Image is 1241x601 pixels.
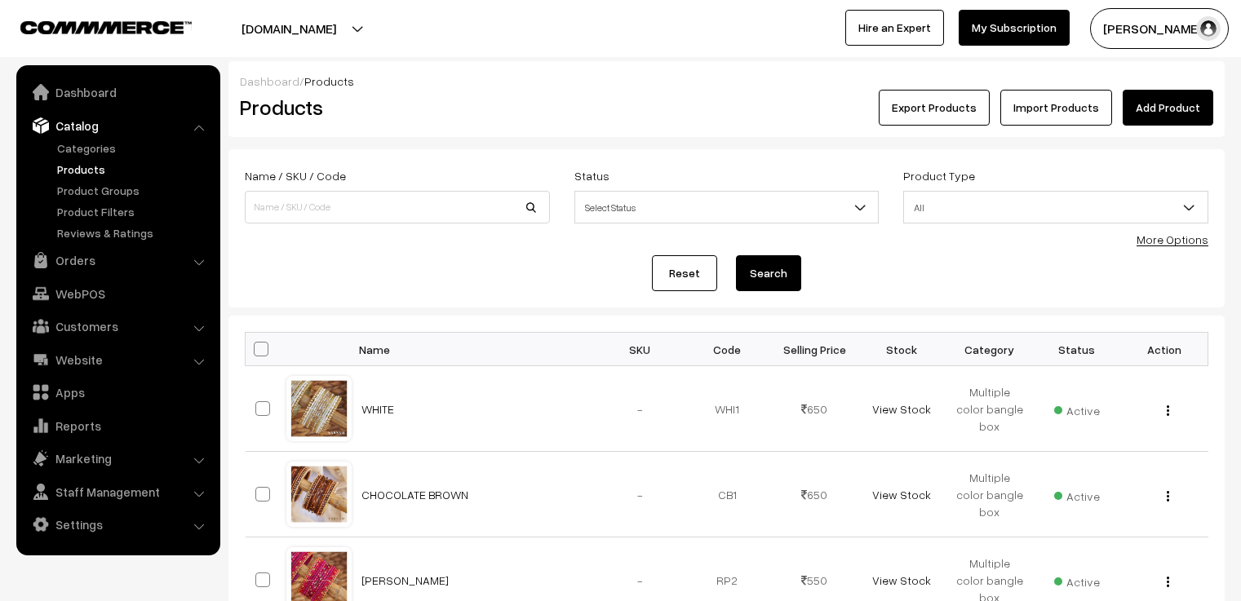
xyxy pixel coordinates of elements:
[352,333,596,366] th: Name
[903,191,1208,223] span: All
[53,203,215,220] a: Product Filters
[240,73,1213,90] div: /
[879,90,990,126] button: Export Products
[684,452,771,537] td: CB1
[361,402,394,416] a: WHITE
[184,8,393,49] button: [DOMAIN_NAME]
[20,21,192,33] img: COMMMERCE
[1167,405,1169,416] img: Menu
[1167,491,1169,502] img: Menu
[872,573,931,587] a: View Stock
[20,312,215,341] a: Customers
[959,10,1070,46] a: My Subscription
[596,366,684,452] td: -
[652,255,717,291] a: Reset
[872,402,931,416] a: View Stock
[684,333,771,366] th: Code
[1120,333,1208,366] th: Action
[771,366,858,452] td: 650
[240,95,548,120] h2: Products
[20,510,215,539] a: Settings
[1137,232,1208,246] a: More Options
[845,10,944,46] a: Hire an Expert
[20,477,215,506] a: Staff Management
[575,193,879,222] span: Select Status
[20,16,163,36] a: COMMMERCE
[736,255,801,291] button: Search
[596,452,684,537] td: -
[20,345,215,374] a: Website
[771,452,858,537] td: 650
[872,488,931,502] a: View Stock
[1054,484,1100,505] span: Active
[361,488,468,502] a: CHOCOLATE BROWN
[20,279,215,308] a: WebPOS
[771,333,858,366] th: Selling Price
[245,191,550,223] input: Name / SKU / Code
[574,167,609,184] label: Status
[1123,90,1213,126] a: Add Product
[53,139,215,157] a: Categories
[361,573,449,587] a: [PERSON_NAME]
[903,167,975,184] label: Product Type
[53,161,215,178] a: Products
[1033,333,1120,366] th: Status
[20,378,215,407] a: Apps
[904,193,1208,222] span: All
[53,182,215,199] a: Product Groups
[245,167,346,184] label: Name / SKU / Code
[946,452,1033,537] td: Multiple color bangle box
[1000,90,1112,126] a: Import Products
[946,333,1033,366] th: Category
[304,74,354,88] span: Products
[1167,577,1169,587] img: Menu
[1090,8,1229,49] button: [PERSON_NAME] C
[1196,16,1221,41] img: user
[20,77,215,107] a: Dashboard
[20,111,215,140] a: Catalog
[53,224,215,241] a: Reviews & Ratings
[20,444,215,473] a: Marketing
[858,333,946,366] th: Stock
[946,366,1033,452] td: Multiple color bangle box
[1054,398,1100,419] span: Active
[596,333,684,366] th: SKU
[20,411,215,440] a: Reports
[20,245,215,275] a: Orders
[684,366,771,452] td: WHI1
[240,74,299,88] a: Dashboard
[1054,569,1100,590] span: Active
[574,191,880,223] span: Select Status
